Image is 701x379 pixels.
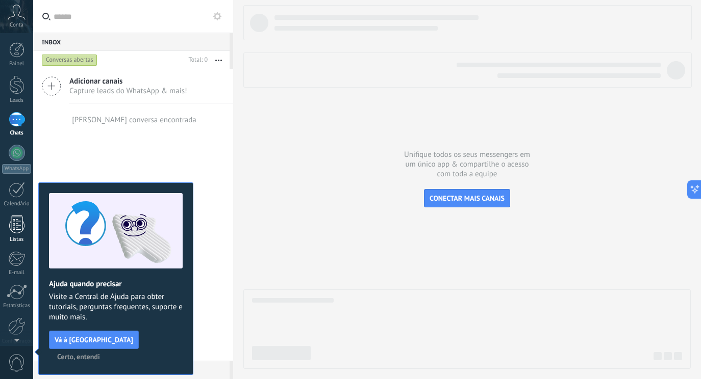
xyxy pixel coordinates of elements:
span: Certo, entendi [57,353,100,360]
div: Chats [2,130,32,137]
button: Certo, entendi [53,349,105,364]
span: Visite a Central de Ajuda para obter tutoriais, perguntas frequentes, suporte e muito mais. [49,292,183,322]
div: Leads [2,97,32,104]
div: Inbox [33,33,230,51]
div: Painel [2,61,32,67]
span: Conta [10,22,23,29]
span: Capture leads do WhatsApp & mais! [69,86,187,96]
div: WhatsApp [2,164,31,174]
button: Vá à [GEOGRAPHIC_DATA] [49,331,139,349]
div: Estatísticas [2,303,32,309]
h2: Ajuda quando precisar [49,279,183,289]
span: CONECTAR MAIS CANAIS [430,194,505,203]
div: Conversas abertas [42,54,97,66]
span: Vá à [GEOGRAPHIC_DATA] [55,336,133,343]
div: Calendário [2,201,32,207]
div: Total: 0 [185,55,208,65]
div: [PERSON_NAME] conversa encontrada [72,115,196,125]
div: Listas [2,236,32,243]
button: CONECTAR MAIS CANAIS [424,189,510,207]
span: Adicionar canais [69,76,187,86]
div: E-mail [2,269,32,276]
